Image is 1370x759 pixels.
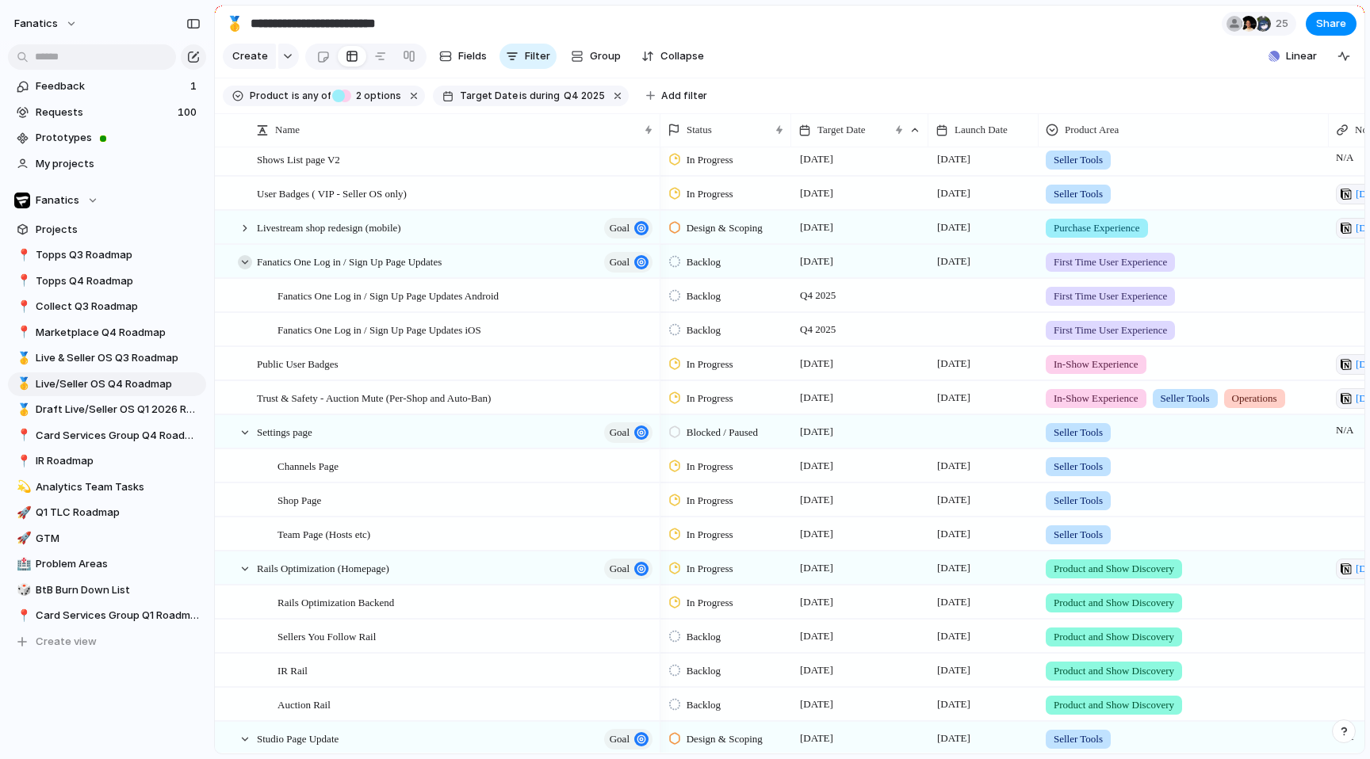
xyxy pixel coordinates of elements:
span: Seller Tools [1054,527,1103,543]
div: 🥇Live & Seller OS Q3 Roadmap [8,346,206,370]
span: [DATE] [796,354,837,373]
div: 🥇 [17,349,28,368]
a: Projects [8,218,206,242]
button: Fanatics [8,189,206,212]
span: [DATE] [796,184,837,203]
span: Backlog [687,663,721,679]
button: 🥇 [14,350,30,366]
span: [DATE] [796,729,837,748]
span: Live & Seller OS Q3 Roadmap [36,350,201,366]
button: Fields [433,44,493,69]
button: 📍 [14,608,30,624]
span: Fanatics One Log in / Sign Up Page Updates iOS [277,320,481,338]
div: 📍Card Services Group Q4 Roadmap [8,424,206,448]
div: 📍Marketplace Q4 Roadmap [8,321,206,345]
span: [DATE] [933,695,974,714]
span: In Progress [687,527,733,543]
span: Target Date [460,89,518,103]
button: goal [604,422,652,443]
span: My projects [36,156,201,172]
span: Draft Live/Seller OS Q1 2026 Roadmap [36,402,201,418]
a: 🎲BtB Burn Down List [8,578,206,602]
button: 📍 [14,273,30,289]
a: 💫Analytics Team Tasks [8,475,206,499]
span: Seller Tools [1054,493,1103,509]
span: Projects [36,222,201,238]
span: In Progress [687,561,733,577]
span: In Progress [687,357,733,372]
span: In Progress [687,459,733,475]
span: Product Area [1065,122,1119,138]
span: Team Page (Hosts etc) [277,524,370,543]
span: Rails Optimization Backend [277,593,394,611]
a: 🏥Problem Areas [8,552,206,576]
span: Seller Tools [1054,459,1103,475]
span: goal [610,217,630,239]
a: 🥇Draft Live/Seller OS Q1 2026 Roadmap [8,398,206,421]
div: 🥇 [226,13,243,34]
span: First Time User Experience [1054,322,1167,338]
button: fanatics [7,11,86,36]
a: 🥇Live/Seller OS Q4 Roadmap [8,372,206,396]
button: 📍 [14,428,30,444]
span: Collapse [660,48,704,64]
span: Filter [525,48,550,64]
span: any of [300,89,331,103]
span: Target Date [817,122,866,138]
span: Add filter [661,89,707,103]
span: [DATE] [796,490,837,509]
span: Create [232,48,268,64]
div: 🚀Q1 TLC Roadmap [8,501,206,524]
div: 📍 [17,298,28,316]
button: isany of [289,87,334,105]
button: 🚀 [14,505,30,521]
button: Q4 2025 [561,87,608,105]
span: Q4 2025 [564,89,605,103]
span: Collect Q3 Roadmap [36,299,201,315]
button: 📍 [14,325,30,341]
span: fanatics [14,16,58,32]
div: 🥇 [17,401,28,419]
span: In-Show Experience [1054,391,1138,406]
button: 🥇 [14,376,30,392]
span: Auction Rail [277,695,331,713]
div: 📍 [17,246,28,265]
span: In Progress [687,186,733,202]
span: Product and Show Discovery [1054,697,1174,713]
span: Name [275,122,300,138]
a: My projects [8,152,206,176]
span: Studio Page Update [257,729,339,747]
span: Backlog [687,629,721,645]
span: goal [610,728,630,750]
span: [DATE] [933,456,974,475]
button: Share [1306,12,1357,36]
span: [DATE] [933,184,974,203]
div: 🚀 [17,529,28,547]
div: 📍 [17,272,28,290]
a: 🚀GTM [8,527,206,551]
button: 📍 [14,299,30,315]
span: Prototypes [36,130,201,146]
span: Share [1316,16,1346,32]
button: Group [563,44,629,69]
a: 📍Topps Q3 Roadmap [8,243,206,267]
span: Topps Q4 Roadmap [36,273,201,289]
span: Q4 2025 [796,320,840,339]
div: 🎲 [17,581,28,599]
button: goal [604,729,652,749]
span: Fields [458,48,487,64]
span: Group [590,48,621,64]
span: [DATE] [933,661,974,680]
span: Problem Areas [36,556,201,572]
button: isduring [518,87,562,105]
span: Product and Show Discovery [1054,561,1174,577]
span: [DATE] [796,695,837,714]
span: [DATE] [796,388,837,407]
span: 2 [351,90,364,101]
span: Feedback [36,78,186,94]
div: 📍 [17,607,28,625]
span: [DATE] [796,422,837,441]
